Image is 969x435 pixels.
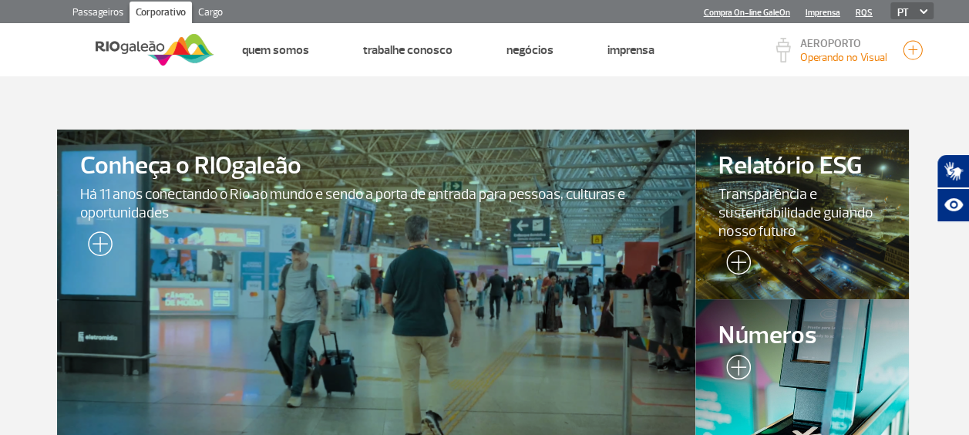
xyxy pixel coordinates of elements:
div: Plugin de acessibilidade da Hand Talk. [937,154,969,222]
span: Números [718,322,885,349]
a: RQS [856,8,873,18]
a: Quem Somos [241,42,308,58]
a: Negócios [506,42,553,58]
a: Trabalhe Conosco [362,42,452,58]
p: Visibilidade de 9000m [800,49,887,66]
a: Imprensa [607,42,654,58]
a: Relatório ESGTransparência e sustentabilidade guiando nosso futuro [695,130,908,299]
p: AEROPORTO [800,39,887,49]
a: Imprensa [806,8,840,18]
img: leia-mais [718,250,751,281]
a: Passageiros [66,2,130,26]
img: leia-mais [80,231,113,262]
span: Há 11 anos conectando o Rio ao mundo e sendo a porta de entrada para pessoas, culturas e oportuni... [80,185,673,222]
span: Transparência e sustentabilidade guiando nosso futuro [718,185,885,241]
a: Corporativo [130,2,192,26]
button: Abrir tradutor de língua de sinais. [937,154,969,188]
a: Compra On-line GaleOn [704,8,790,18]
span: Conheça o RIOgaleão [80,153,673,180]
a: Cargo [192,2,229,26]
button: Abrir recursos assistivos. [937,188,969,222]
span: Relatório ESG [718,153,885,180]
img: leia-mais [718,355,751,386]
